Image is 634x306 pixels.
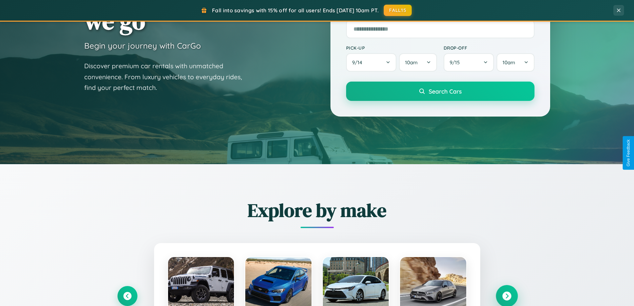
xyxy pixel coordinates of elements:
[384,5,412,16] button: FALL15
[497,53,534,72] button: 10am
[503,59,515,66] span: 10am
[346,82,534,101] button: Search Cars
[450,59,463,66] span: 9 / 15
[444,53,494,72] button: 9/15
[84,41,201,51] h3: Begin your journey with CarGo
[84,61,251,93] p: Discover premium car rentals with unmatched convenience. From luxury vehicles to everyday rides, ...
[212,7,379,14] span: Fall into savings with 15% off for all users! Ends [DATE] 10am PT.
[117,197,517,223] h2: Explore by make
[352,59,365,66] span: 9 / 14
[626,140,631,166] div: Give Feedback
[444,45,534,51] label: Drop-off
[346,53,397,72] button: 9/14
[346,45,437,51] label: Pick-up
[405,59,418,66] span: 10am
[399,53,437,72] button: 10am
[429,88,462,95] span: Search Cars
